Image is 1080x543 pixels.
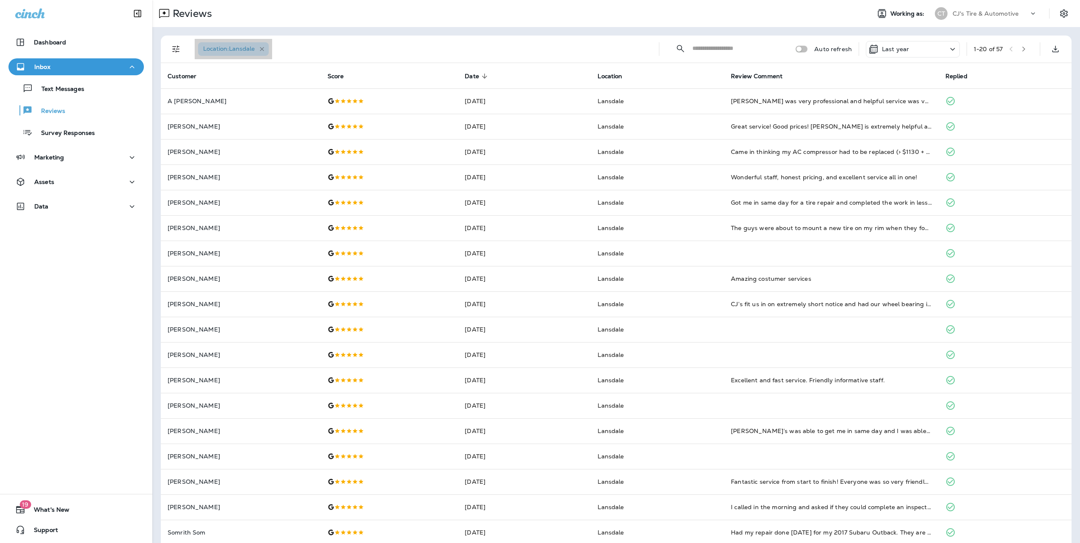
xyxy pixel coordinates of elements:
[731,477,932,486] div: Fantastic service from start to finish! Everyone was so very friendly and helpful. I had a 2 tire...
[168,529,314,536] p: Somrith Som
[598,503,624,511] span: Lansdale
[168,123,314,130] p: [PERSON_NAME]
[731,224,932,232] div: The guys were about to mount a new tire on my rim when they found a small crack on the flange (li...
[203,45,255,52] span: Location : Lansdale
[168,377,314,384] p: [PERSON_NAME]
[598,173,624,181] span: Lansdale
[731,72,793,80] span: Review Comment
[168,250,314,257] p: [PERSON_NAME]
[598,148,624,156] span: Lansdale
[169,7,212,20] p: Reviews
[458,342,591,367] td: [DATE]
[598,452,624,460] span: Lansdale
[731,73,782,80] span: Review Comment
[168,326,314,333] p: [PERSON_NAME]
[814,46,852,52] p: Auto refresh
[598,72,633,80] span: Location
[168,73,196,80] span: Customer
[458,367,591,393] td: [DATE]
[598,376,624,384] span: Lansdale
[1047,41,1064,58] button: Export as CSV
[598,123,624,130] span: Lansdale
[168,504,314,510] p: [PERSON_NAME]
[168,478,314,485] p: [PERSON_NAME]
[198,42,269,56] div: Location:Lansdale
[731,148,932,156] div: Came in thinking my AC compressor had to be replaced (> $1130 + tax) . CJ Tires technician found ...
[731,376,932,384] div: Excellent and fast service. Friendly informative staff.
[598,73,622,80] span: Location
[731,274,932,283] div: Amazing costumer services
[168,98,314,104] p: A [PERSON_NAME]
[168,402,314,409] p: [PERSON_NAME]
[34,178,54,185] p: Assets
[598,326,624,333] span: Lansdale
[458,88,591,114] td: [DATE]
[8,501,144,518] button: 19What's New
[598,478,624,485] span: Lansdale
[458,444,591,469] td: [DATE]
[168,199,314,206] p: [PERSON_NAME]
[168,453,314,460] p: [PERSON_NAME]
[598,224,624,232] span: Lansdale
[8,198,144,215] button: Data
[598,529,624,536] span: Lansdale
[935,7,948,20] div: CT
[168,41,185,58] button: Filters
[953,10,1019,17] p: CJ's Tire & Automotive
[945,73,967,80] span: Replied
[598,275,624,282] span: Lansdale
[126,5,149,22] button: Collapse Sidebar
[598,250,624,257] span: Lansdale
[458,494,591,520] td: [DATE]
[598,351,624,359] span: Lansdale
[465,72,490,80] span: Date
[890,10,926,17] span: Working as:
[458,266,591,291] td: [DATE]
[8,149,144,166] button: Marketing
[731,198,932,207] div: Got me in same day for a tire repair and completed the work in less than 90 minutes! Low price an...
[33,85,84,93] p: Text Messages
[458,165,591,190] td: [DATE]
[458,241,591,266] td: [DATE]
[328,72,355,80] span: Score
[168,301,314,307] p: [PERSON_NAME]
[731,427,932,435] div: CJ’s was able to get me in same day and I was able to get an oil change and my break lights repla...
[19,500,31,509] span: 19
[598,427,624,435] span: Lansdale
[731,528,932,537] div: Had my repair done today for my 2017 Subaru Outback. They are trustworthy and honesty!
[8,101,144,119] button: Reviews
[34,39,66,46] p: Dashboard
[458,469,591,494] td: [DATE]
[8,34,144,51] button: Dashboard
[168,72,207,80] span: Customer
[598,199,624,206] span: Lansdale
[598,300,624,308] span: Lansdale
[34,203,49,210] p: Data
[598,402,624,409] span: Lansdale
[458,114,591,139] td: [DATE]
[945,72,978,80] span: Replied
[458,418,591,444] td: [DATE]
[33,107,65,115] p: Reviews
[8,80,144,97] button: Text Messages
[168,225,314,231] p: [PERSON_NAME]
[731,122,932,131] div: Great service! Good prices! Gordon is extremely helpful and professional! I recommend!
[598,97,624,105] span: Lansdale
[34,63,50,70] p: Inbox
[465,73,479,80] span: Date
[458,291,591,317] td: [DATE]
[882,46,909,52] p: Last year
[8,521,144,538] button: Support
[974,46,1003,52] div: 1 - 20 of 57
[168,428,314,434] p: [PERSON_NAME]
[731,173,932,181] div: Wonderful staff, honest pricing, and excellent service all in one!
[8,123,144,141] button: Survey Responses
[168,174,314,181] p: [PERSON_NAME]
[8,58,144,75] button: Inbox
[731,300,932,308] div: CJ’s fit us in on extremely short notice and had our wheel bearing issue resolved in no time. We ...
[458,215,591,241] td: [DATE]
[672,40,689,57] button: Collapse Search
[731,503,932,511] div: I called in the morning and asked if they could complete an inspection on my car, they let me kno...
[33,129,95,137] p: Survey Responses
[25,506,69,516] span: What's New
